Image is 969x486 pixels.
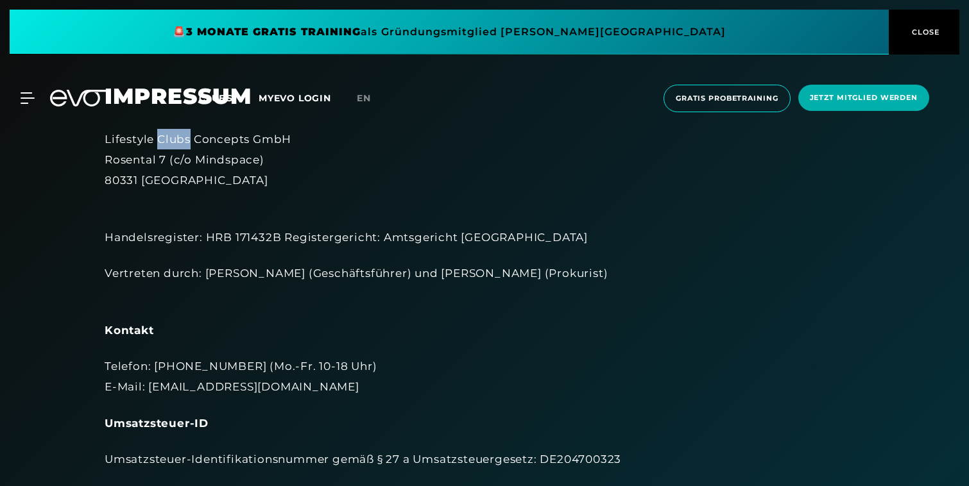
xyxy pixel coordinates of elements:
a: MYEVO LOGIN [259,92,331,104]
div: Umsatzsteuer-Identifikationsnummer gemäß § 27 a Umsatzsteuergesetz: DE204700323 [105,449,864,469]
span: Gratis Probetraining [676,93,778,104]
div: Lifestyle Clubs Concepts GmbH Rosental 7 (c/o Mindspace) 80331 [GEOGRAPHIC_DATA] [105,129,864,191]
span: Jetzt Mitglied werden [810,92,918,103]
div: Handelsregister: HRB 171432B Registergericht: Amtsgericht [GEOGRAPHIC_DATA] [105,206,864,248]
a: Clubs [199,92,259,104]
a: Gratis Probetraining [660,85,794,112]
a: en [357,91,386,106]
span: en [357,92,371,104]
strong: Kontakt [105,324,154,337]
span: CLOSE [909,26,940,38]
button: CLOSE [889,10,959,54]
div: Telefon: [PHONE_NUMBER] (Mo.-Fr. 10-18 Uhr) E-Mail: [EMAIL_ADDRESS][DOMAIN_NAME] [105,356,864,398]
span: Clubs [199,92,233,104]
a: Jetzt Mitglied werden [794,85,933,112]
div: Vertreten durch: [PERSON_NAME] (Geschäftsführer) und [PERSON_NAME] (Prokurist) [105,263,864,305]
strong: Umsatzsteuer-ID [105,417,209,430]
